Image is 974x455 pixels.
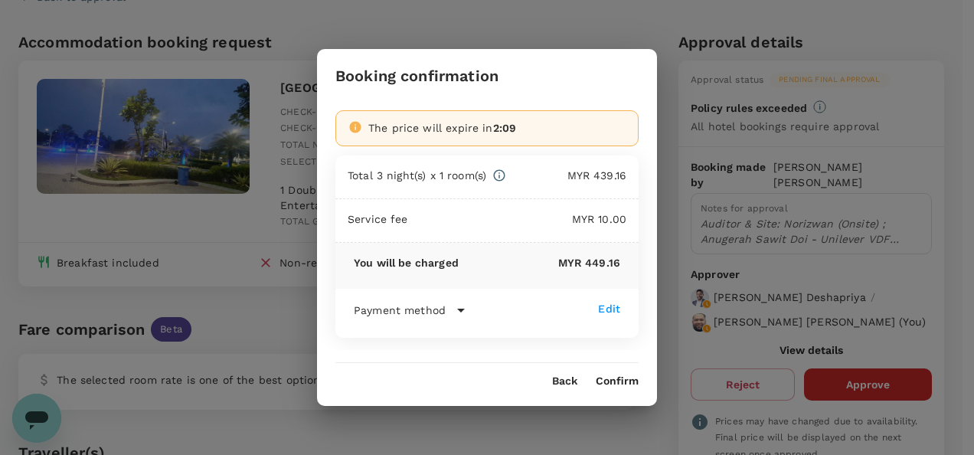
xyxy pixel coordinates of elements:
[348,211,408,227] p: Service fee
[598,301,620,316] div: Edit
[368,120,626,136] div: The price will expire in
[348,168,486,183] p: Total 3 night(s) x 1 room(s)
[459,255,620,270] p: MYR 449.16
[596,375,639,388] button: Confirm
[552,375,577,388] button: Back
[335,67,498,85] h3: Booking confirmation
[506,168,626,183] p: MYR 439.16
[493,122,517,134] span: 2:09
[408,211,626,227] p: MYR 10.00
[354,303,446,318] p: Payment method
[354,255,459,270] p: You will be charged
